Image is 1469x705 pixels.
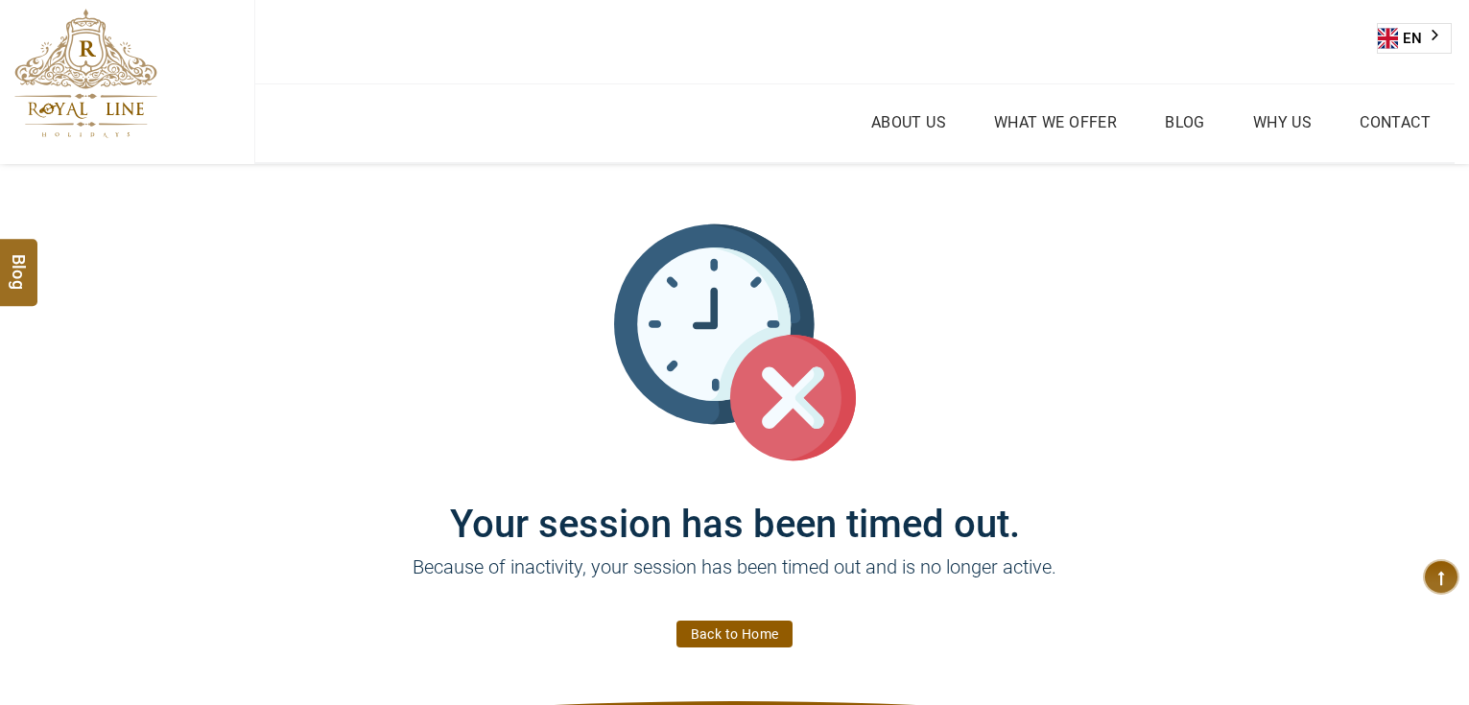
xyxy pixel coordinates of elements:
a: Why Us [1248,108,1316,136]
span: Blog [7,253,32,270]
h1: Your session has been timed out. [159,463,1311,547]
a: Contact [1355,108,1435,136]
img: The Royal Line Holidays [14,9,157,138]
p: Because of inactivity, your session has been timed out and is no longer active. [159,552,1311,610]
img: session_time_out.svg [614,222,856,463]
aside: Language selected: English [1377,23,1452,54]
a: Blog [1160,108,1210,136]
div: Language [1377,23,1452,54]
a: Back to Home [676,621,794,647]
a: What we Offer [989,108,1122,136]
a: About Us [866,108,951,136]
a: EN [1378,24,1451,53]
